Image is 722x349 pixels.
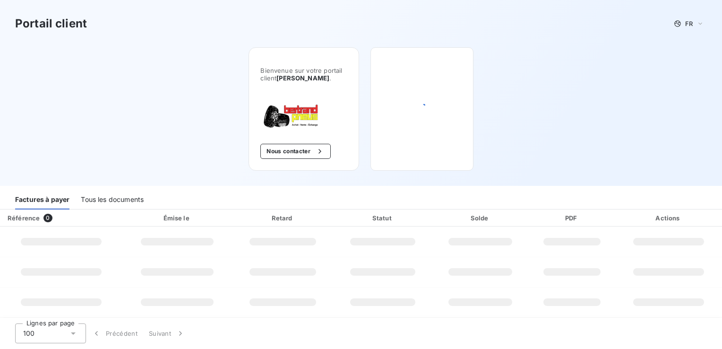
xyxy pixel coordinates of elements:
span: Bienvenue sur votre portail client . [260,67,347,82]
span: FR [685,20,693,27]
button: Nous contacter [260,144,330,159]
div: Référence [8,214,40,222]
div: Solde [434,213,527,223]
button: Suivant [143,323,191,343]
div: Statut [335,213,430,223]
span: 0 [43,214,52,222]
h3: Portail client [15,15,87,32]
div: Retard [234,213,332,223]
div: Actions [617,213,720,223]
span: [PERSON_NAME] [276,74,329,82]
div: Émise le [124,213,231,223]
img: Company logo [260,105,321,129]
span: 100 [23,329,34,338]
div: PDF [531,213,613,223]
div: Factures à payer [15,190,69,209]
button: Précédent [86,323,143,343]
div: Tous les documents [81,190,144,209]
